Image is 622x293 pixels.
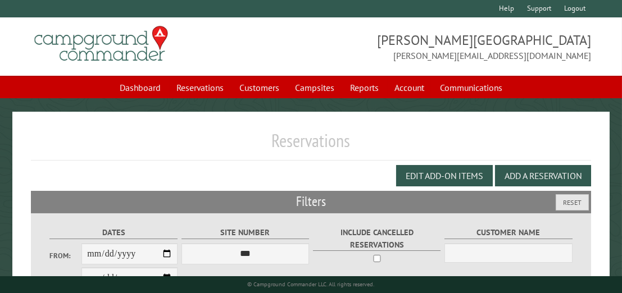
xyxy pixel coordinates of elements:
label: Dates [49,226,178,239]
button: Edit Add-on Items [396,165,493,186]
a: Dashboard [113,77,167,98]
small: © Campground Commander LLC. All rights reserved. [248,281,375,288]
img: website_grey.svg [18,29,27,38]
a: Campsites [288,77,341,98]
a: Reservations [170,77,230,98]
a: Reports [343,77,385,98]
label: From: [49,250,81,261]
img: tab_keywords_by_traffic_grey.svg [112,71,121,80]
label: Customer Name [444,226,573,239]
button: Add a Reservation [495,165,591,186]
div: Keywords by Traffic [124,72,189,79]
div: v 4.0.25 [31,18,55,27]
label: Include Cancelled Reservations [313,226,441,251]
div: Domain: [DOMAIN_NAME] [29,29,124,38]
label: Site Number [181,226,310,239]
img: Campground Commander [31,22,171,66]
div: Domain Overview [43,72,101,79]
a: Customers [233,77,286,98]
h2: Filters [31,191,591,212]
button: Reset [556,194,589,210]
span: [PERSON_NAME][GEOGRAPHIC_DATA] [PERSON_NAME][EMAIL_ADDRESS][DOMAIN_NAME] [311,31,591,62]
h1: Reservations [31,130,591,161]
label: To: [49,274,81,285]
a: Account [388,77,431,98]
a: Communications [433,77,509,98]
img: logo_orange.svg [18,18,27,27]
img: tab_domain_overview_orange.svg [30,71,39,80]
